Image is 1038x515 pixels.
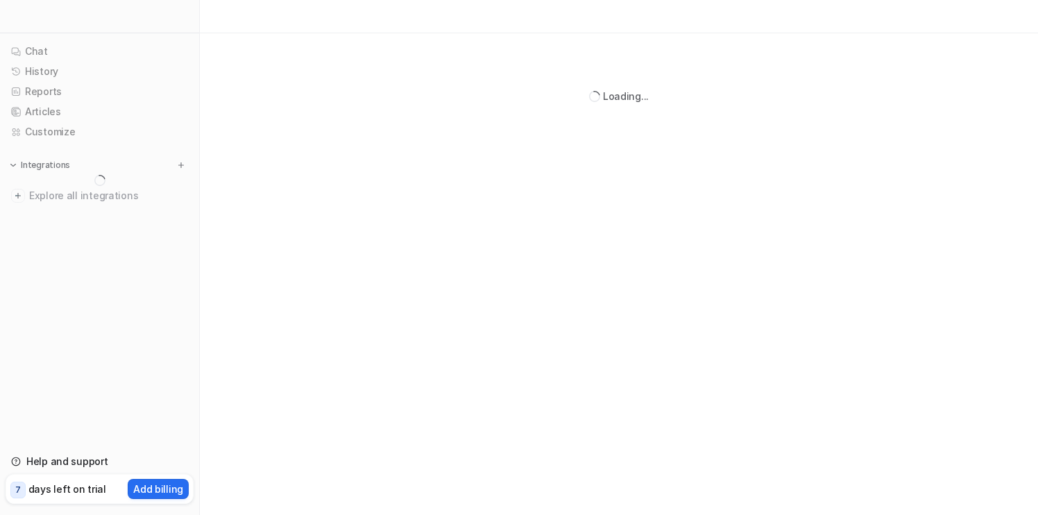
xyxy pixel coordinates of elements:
a: Reports [6,82,194,101]
img: menu_add.svg [176,160,186,170]
button: Integrations [6,158,74,172]
p: 7 [15,484,21,496]
a: Explore all integrations [6,186,194,205]
button: Add billing [128,479,189,499]
a: Customize [6,122,194,142]
p: days left on trial [28,482,106,496]
img: expand menu [8,160,18,170]
span: Explore all integrations [29,185,188,207]
a: Chat [6,42,194,61]
a: History [6,62,194,81]
a: Articles [6,102,194,121]
img: explore all integrations [11,189,25,203]
div: Loading... [603,89,649,103]
p: Add billing [133,482,183,496]
p: Integrations [21,160,70,171]
a: Help and support [6,452,194,471]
